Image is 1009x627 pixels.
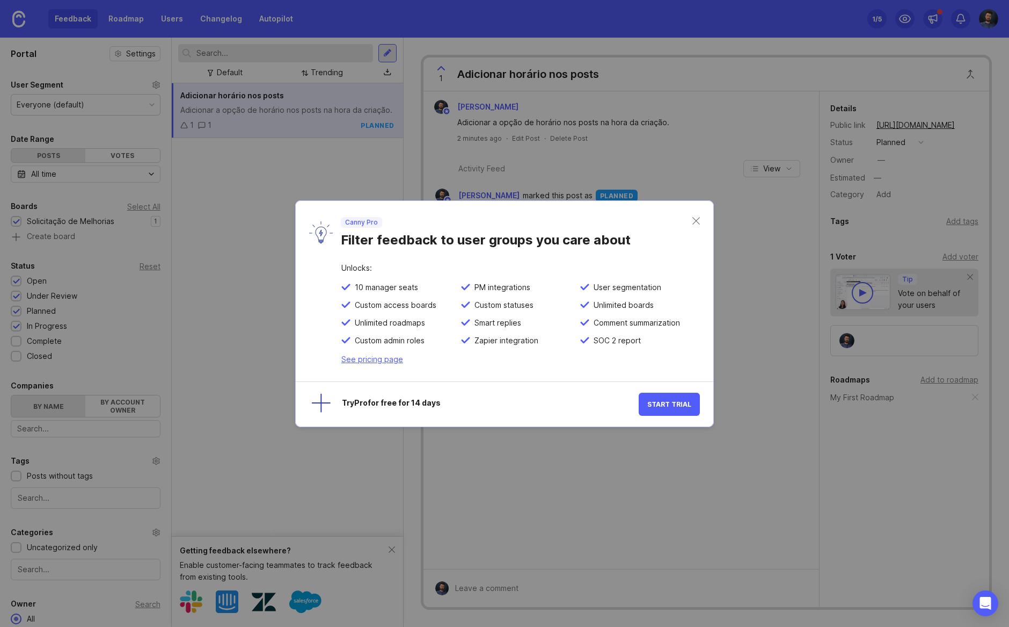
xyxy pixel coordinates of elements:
[350,300,436,310] span: Custom access boards
[341,228,692,248] div: Filter feedback to user groups you care about
[639,393,700,416] button: Start Trial
[470,283,530,292] span: PM integrations
[345,218,378,227] p: Canny Pro
[470,300,533,310] span: Custom statuses
[470,336,538,345] span: Zapier integration
[589,283,661,292] span: User segmentation
[350,336,425,345] span: Custom admin roles
[470,318,521,328] span: Smart replies
[589,318,680,328] span: Comment summarization
[973,590,998,616] div: Open Intercom Messenger
[341,355,403,364] a: See pricing page
[647,400,691,408] span: Start Trial
[350,283,418,292] span: 10 manager seats
[589,336,641,345] span: SOC 2 report
[309,221,333,243] img: lyW0TRAiArAAAAAASUVORK5CYII=
[341,264,700,283] div: Unlocks:
[350,318,425,328] span: Unlimited roadmaps
[589,300,654,310] span: Unlimited boards
[342,399,639,409] div: Try Pro for free for 14 days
